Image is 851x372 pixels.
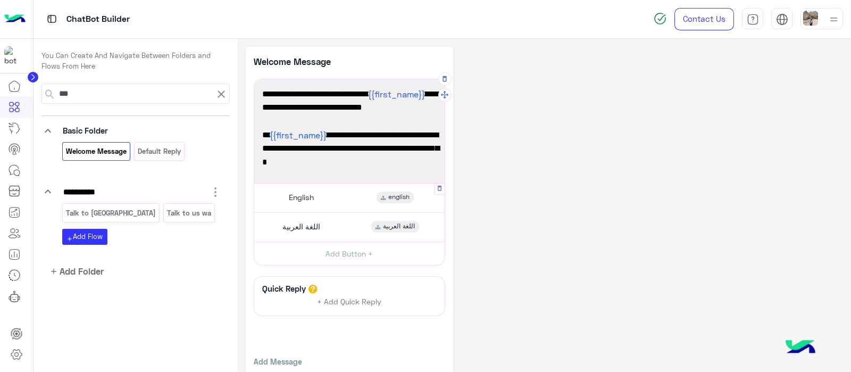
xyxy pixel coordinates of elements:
[368,89,425,99] span: {{first_name}}
[45,12,59,26] img: tab
[137,145,182,158] p: Default reply
[776,13,788,26] img: tab
[803,11,818,26] img: userImage
[317,297,381,306] span: + Add Quick Reply
[254,55,349,68] p: Welcome Message
[4,8,26,30] img: Logo
[166,207,212,219] p: Talk to us wa
[63,126,108,135] span: Basic Folder
[41,264,104,278] button: addAdd Folder
[260,284,308,293] h6: Quick Reply
[371,221,419,233] div: اللغة العربية
[438,72,452,86] button: Delete Message
[41,51,230,71] p: You Can Create And Navigate Between Folders and Flows From Here
[383,222,415,232] span: اللغة العربية
[49,267,58,276] i: add
[254,242,445,266] button: Add Button +
[41,185,54,198] i: keyboard_arrow_down
[747,13,759,26] img: tab
[438,88,452,102] button: Drag
[782,329,819,367] img: hulul-logo.png
[376,192,414,203] div: english
[289,193,314,202] span: English
[310,294,389,310] button: + Add Quick Reply
[742,8,763,30] a: tab
[654,12,666,25] img: spinner
[270,130,327,140] span: {{first_name}}
[65,207,156,219] p: Talk to us
[434,184,445,195] div: Delete Message Button
[4,46,23,65] img: 300744643126508
[388,193,410,202] span: english
[254,356,445,367] p: Add Message
[827,13,840,26] img: profile
[66,236,73,242] i: add
[66,12,130,27] p: ChatBot Builder
[262,87,437,114] span: أهلاً في 𝗜𝗡 𝗬𝗢𝗨𝗥 𝗦𝗛𝗢𝗘 😊 من فضلك اختر لغتك المفضلة للمتابعة.
[41,125,54,137] i: keyboard_arrow_down
[62,229,107,244] button: addAdd Flow
[262,128,437,169] span: Hi and welcome to 𝗜𝗡 𝗬𝗢𝗨𝗥 𝗦𝗛𝗢𝗘 😊— please choose your preferred language to continue.
[60,264,104,278] span: Add Folder
[282,222,320,232] span: اللغة العربية
[674,8,734,30] a: Contact Us
[65,145,127,158] p: Welcome Message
